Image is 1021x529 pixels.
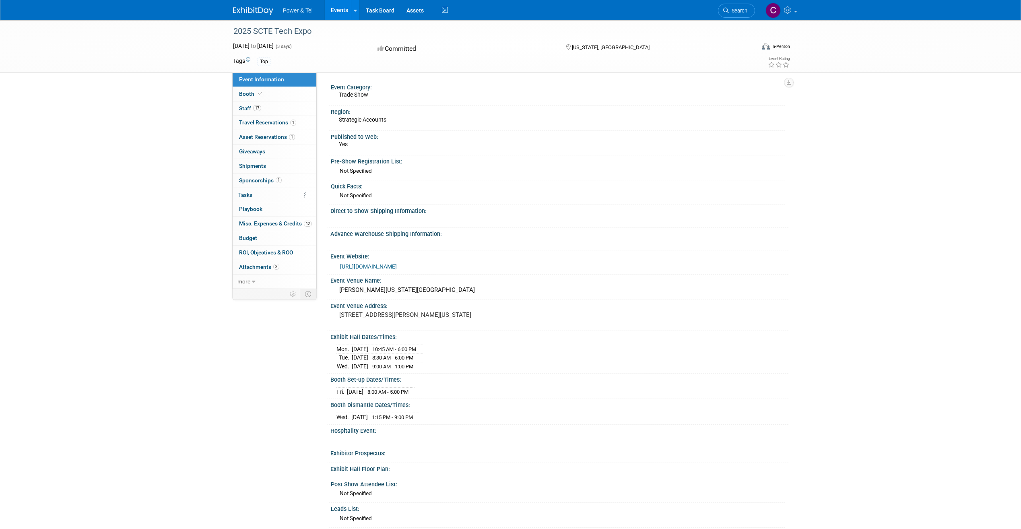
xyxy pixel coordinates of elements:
td: [DATE] [352,345,368,353]
div: Event Venue Name: [330,275,788,285]
a: [URL][DOMAIN_NAME] [340,263,397,270]
span: Trade Show [339,91,368,98]
div: Event Category: [331,81,785,91]
td: Wed. [336,413,351,421]
div: Event Website: [330,250,788,260]
a: Booth [233,87,316,101]
div: Published to Web: [331,131,785,141]
span: to [250,43,257,49]
span: Yes [339,141,348,147]
div: [PERSON_NAME][US_STATE][GEOGRAPHIC_DATA] [336,284,782,296]
div: Exhibitor Prospectus: [330,447,788,457]
div: 2025 SCTE Tech Expo [231,24,743,39]
span: Shipments [239,163,266,169]
span: Search [729,8,747,14]
div: Event Rating [768,57,790,61]
div: Hospitality Event: [330,425,788,435]
a: Travel Reservations1 [233,116,316,130]
div: Post Show Attendee List: [331,478,785,488]
span: Asset Reservations [239,134,295,140]
span: [US_STATE], [GEOGRAPHIC_DATA] [572,44,650,50]
span: Sponsorships [239,177,282,184]
div: In-Person [771,43,790,50]
span: 1 [290,120,296,126]
div: Leads List: [331,503,785,513]
span: (3 days) [275,44,292,49]
span: Attachments [239,264,279,270]
div: Booth Set-up Dates/Times: [330,374,788,384]
span: [DATE] [DATE] [233,43,274,49]
td: Tue. [336,353,352,362]
a: Tasks [233,188,316,202]
div: Direct to Show Shipping Information: [330,205,788,215]
a: Playbook [233,202,316,216]
span: Event Information [239,76,284,83]
td: Personalize Event Tab Strip [286,289,300,299]
span: Strategic Accounts [339,116,386,123]
div: Committed [375,42,553,56]
i: Booth reservation complete [258,91,262,96]
div: Region: [331,106,785,116]
a: Misc. Expenses & Credits12 [233,217,316,231]
span: Budget [239,235,257,241]
td: Toggle Event Tabs [300,289,316,299]
div: Event Venue Address: [330,300,788,310]
a: Search [718,4,755,18]
td: [DATE] [352,362,368,370]
div: Not Specified [340,515,782,522]
span: 9:00 AM - 1:00 PM [372,364,413,370]
td: Mon. [336,345,352,353]
span: Giveaways [239,148,265,155]
span: ROI, Objectives & ROO [239,249,293,256]
td: Wed. [336,362,352,370]
a: Budget [233,231,316,245]
img: Format-Inperson.png [762,43,770,50]
td: [DATE] [351,413,368,421]
a: Attachments3 [233,260,316,274]
a: Asset Reservations1 [233,130,316,144]
td: [DATE] [352,353,368,362]
div: Not Specified [340,167,782,175]
span: more [237,278,250,285]
a: Giveaways [233,145,316,159]
td: Tags [233,57,250,66]
img: Chris Anderson [765,3,781,18]
div: Event Format [707,42,790,54]
a: Staff17 [233,101,316,116]
span: 1:15 PM - 9:00 PM [372,414,413,420]
a: Sponsorships1 [233,174,316,188]
a: Shipments [233,159,316,173]
span: Travel Reservations [239,119,296,126]
span: 17 [253,105,261,111]
div: Advance Warehouse Shipping Information: [330,228,788,238]
a: Event Information [233,72,316,87]
td: [DATE] [347,387,363,396]
span: Booth [239,91,264,97]
span: 3 [273,264,279,270]
div: Pre-Show Registration List: [331,155,785,165]
span: Misc. Expenses & Credits [239,220,312,227]
span: 8:00 AM - 5:00 PM [367,389,408,395]
div: Booth Dismantle Dates/Times: [330,399,788,409]
span: 1 [289,134,295,140]
div: Not Specified [340,192,782,199]
span: 1 [276,177,282,183]
span: 10:45 AM - 6:00 PM [372,346,416,352]
span: 8:30 AM - 6:00 PM [372,355,413,361]
a: ROI, Objectives & ROO [233,246,316,260]
div: Quick Facts: [331,180,785,190]
div: Top [258,58,270,66]
img: ExhibitDay [233,7,273,15]
span: 12 [304,221,312,227]
div: Not Specified [340,490,782,497]
div: Exhibit Hall Dates/Times: [330,331,788,341]
pre: [STREET_ADDRESS][PERSON_NAME][US_STATE] [339,311,512,318]
span: Tasks [238,192,252,198]
div: Exhibit Hall Floor Plan: [330,463,788,473]
span: Power & Tel [283,7,313,14]
td: Fri. [336,387,347,396]
a: more [233,275,316,289]
span: Staff [239,105,261,112]
span: Playbook [239,206,262,212]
